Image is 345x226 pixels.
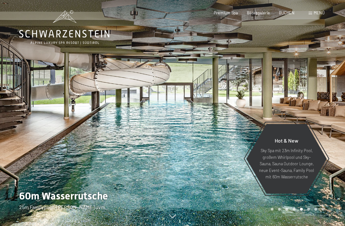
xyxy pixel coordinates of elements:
[247,10,270,15] a: Bildergalerie
[293,208,295,211] div: Carousel Page 4
[322,208,325,211] div: Carousel Page 8
[214,10,238,15] a: Premium Spa
[285,208,288,211] div: Carousel Page 3
[307,208,310,211] div: Carousel Page 6
[300,208,303,211] div: Carousel Page 5 (Current Slide)
[246,124,327,194] a: Hot & New Sky Spa mit 23m Infinity Pool, großem Whirlpool und Sky-Sauna, Sauna Outdoor Lounge, ne...
[271,208,274,211] div: Carousel Page 1
[314,10,325,15] span: Menü
[278,208,281,211] div: Carousel Page 2
[314,208,317,211] div: Carousel Page 7
[275,137,298,144] span: Hot & New
[279,10,295,15] a: BUCHEN
[259,147,314,180] p: Sky Spa mit 23m Infinity Pool, großem Whirlpool und Sky-Sauna, Sauna Outdoor Lounge, neue Event-S...
[269,208,325,211] div: Carousel Pagination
